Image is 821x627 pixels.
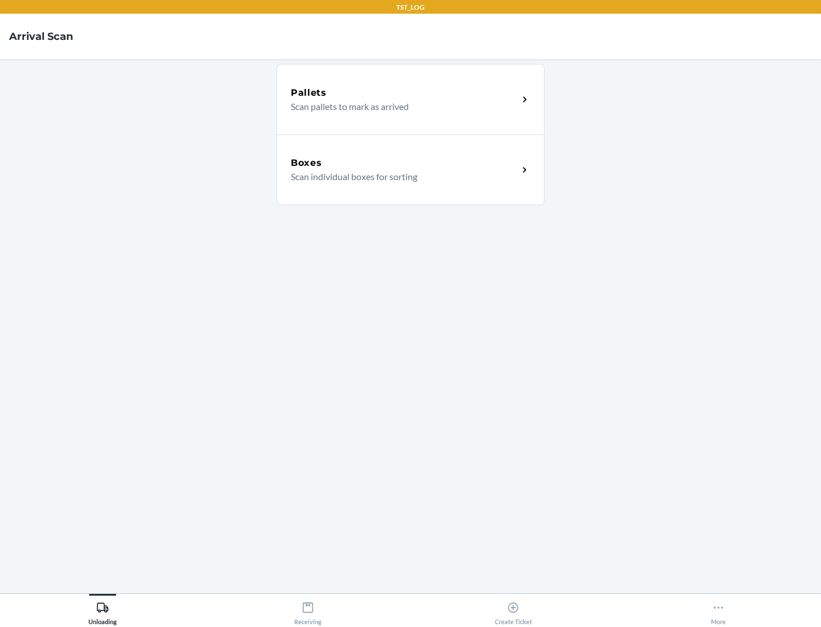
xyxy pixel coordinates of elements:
div: Create Ticket [495,597,532,625]
p: Scan individual boxes for sorting [291,170,509,184]
div: More [711,597,726,625]
button: Create Ticket [410,594,616,625]
p: Scan pallets to mark as arrived [291,100,509,113]
h5: Pallets [291,86,327,100]
h4: Arrival Scan [9,29,73,44]
div: Receiving [294,597,322,625]
button: More [616,594,821,625]
h5: Boxes [291,156,322,170]
p: TST_LOG [396,2,425,13]
button: Receiving [205,594,410,625]
a: BoxesScan individual boxes for sorting [277,135,544,205]
div: Unloading [88,597,117,625]
a: PalletsScan pallets to mark as arrived [277,64,544,135]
